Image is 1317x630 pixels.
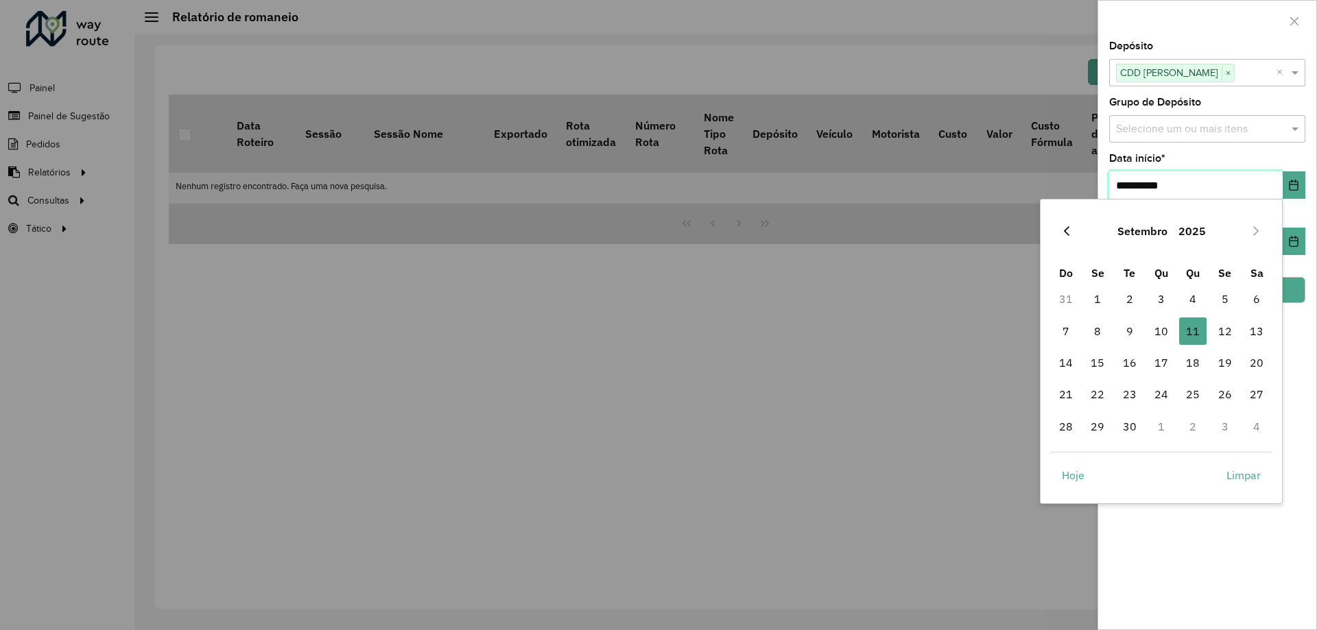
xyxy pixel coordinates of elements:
span: 12 [1211,317,1239,345]
td: 4 [1177,283,1209,315]
td: 12 [1209,315,1241,347]
td: 31 [1050,283,1082,315]
td: 29 [1082,411,1113,442]
span: × [1222,65,1234,82]
td: 17 [1146,347,1177,378]
button: Hoje [1050,461,1096,489]
td: 3 [1146,283,1177,315]
td: 1 [1146,411,1177,442]
span: Se [1218,266,1231,280]
label: Data início [1109,150,1165,167]
td: 14 [1050,347,1082,378]
span: 23 [1116,380,1143,408]
td: 6 [1241,283,1272,315]
td: 16 [1113,347,1145,378]
label: Grupo de Depósito [1109,94,1201,110]
td: 26 [1209,378,1241,410]
td: 4 [1241,411,1272,442]
span: 27 [1243,380,1270,408]
span: 9 [1116,317,1143,345]
span: Se [1091,266,1104,280]
td: 2 [1177,411,1209,442]
td: 11 [1177,315,1209,347]
span: 13 [1243,317,1270,345]
span: 17 [1148,349,1175,376]
span: CDD [PERSON_NAME] [1117,64,1222,81]
td: 20 [1241,347,1272,378]
span: 25 [1179,380,1207,408]
span: 26 [1211,380,1239,408]
td: 7 [1050,315,1082,347]
td: 3 [1209,411,1241,442]
span: 8 [1084,317,1111,345]
label: Depósito [1109,38,1153,54]
td: 19 [1209,347,1241,378]
span: 10 [1148,317,1175,345]
td: 2 [1113,283,1145,315]
span: 30 [1116,413,1143,440]
td: 18 [1177,347,1209,378]
span: 16 [1116,349,1143,376]
td: 30 [1113,411,1145,442]
span: 22 [1084,380,1111,408]
button: Choose Date [1283,228,1305,255]
span: Do [1059,266,1073,280]
td: 22 [1082,378,1113,410]
span: Limpar [1226,467,1261,483]
span: 29 [1084,413,1111,440]
span: 15 [1084,349,1111,376]
td: 1 [1082,283,1113,315]
div: Choose Date [1040,199,1283,503]
td: 9 [1113,315,1145,347]
span: 3 [1148,285,1175,313]
span: Qu [1154,266,1168,280]
span: 4 [1179,285,1207,313]
td: 8 [1082,315,1113,347]
td: 24 [1146,378,1177,410]
td: 27 [1241,378,1272,410]
span: 18 [1179,349,1207,376]
span: Hoje [1062,467,1084,483]
span: 14 [1052,349,1080,376]
td: 28 [1050,411,1082,442]
span: Sa [1250,266,1263,280]
button: Previous Month [1056,220,1078,242]
span: Te [1124,266,1135,280]
td: 25 [1177,378,1209,410]
td: 5 [1209,283,1241,315]
button: Choose Month [1112,215,1173,247]
span: 7 [1052,317,1080,345]
button: Choose Year [1173,215,1211,247]
td: 15 [1082,347,1113,378]
span: 2 [1116,285,1143,313]
td: 23 [1113,378,1145,410]
button: Next Month [1245,220,1267,242]
span: 24 [1148,380,1175,408]
span: 1 [1084,285,1111,313]
span: 28 [1052,413,1080,440]
span: 11 [1179,317,1207,345]
span: 5 [1211,285,1239,313]
span: 19 [1211,349,1239,376]
span: 6 [1243,285,1270,313]
span: Clear all [1277,64,1288,81]
button: Limpar [1215,461,1272,489]
td: 21 [1050,378,1082,410]
span: Qu [1186,266,1200,280]
td: 10 [1146,315,1177,347]
button: Choose Date [1283,171,1305,199]
span: 20 [1243,349,1270,376]
span: 21 [1052,380,1080,408]
td: 13 [1241,315,1272,347]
